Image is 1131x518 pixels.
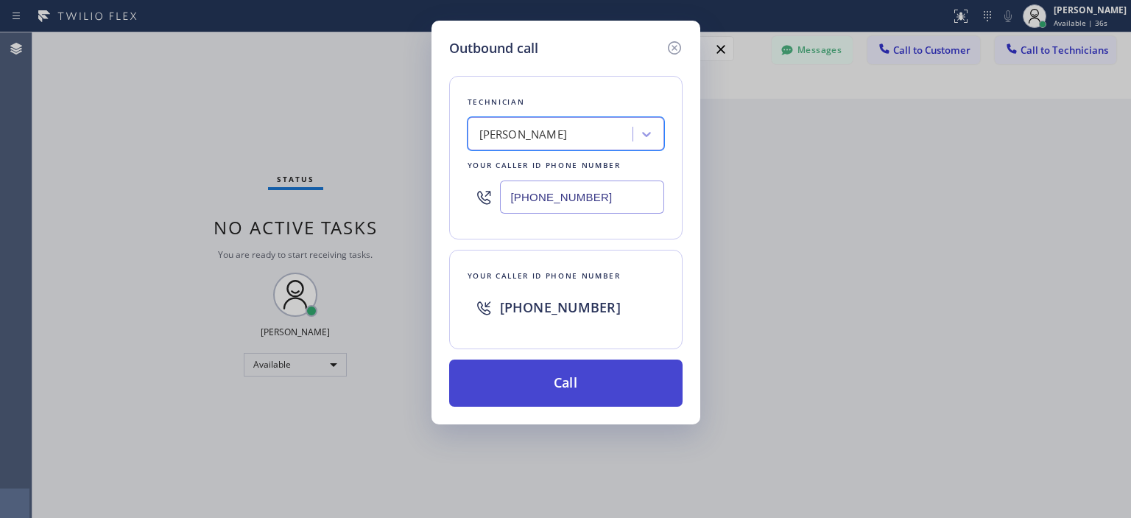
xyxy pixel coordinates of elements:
div: Technician [468,94,664,110]
span: [PHONE_NUMBER] [500,298,621,316]
button: Call [449,360,683,407]
div: Your caller id phone number [468,268,664,284]
input: (123) 456-7890 [500,181,664,214]
div: [PERSON_NAME] [479,126,568,143]
div: Your caller id phone number [468,158,664,173]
